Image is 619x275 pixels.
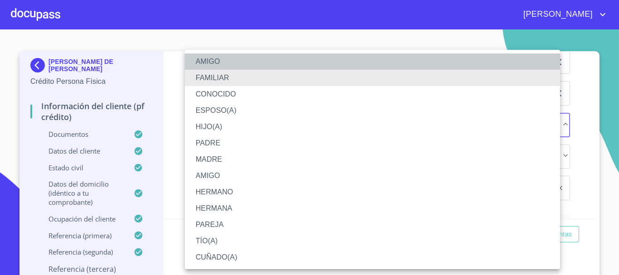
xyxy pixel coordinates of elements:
li: AMIGO [185,53,560,70]
li: ESPOSO(A) [185,102,560,119]
li: CONOCIDO [185,86,560,102]
li: PADRE [185,135,560,151]
li: TÍO(A) [185,233,560,249]
li: PAREJA [185,217,560,233]
li: HERMANA [185,200,560,217]
li: MADRE [185,151,560,168]
li: AMIGO [185,168,560,184]
li: HIJO(A) [185,119,560,135]
li: FAMILIAR [185,70,560,86]
li: CUÑADO(A) [185,249,560,265]
li: HERMANO [185,184,560,200]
